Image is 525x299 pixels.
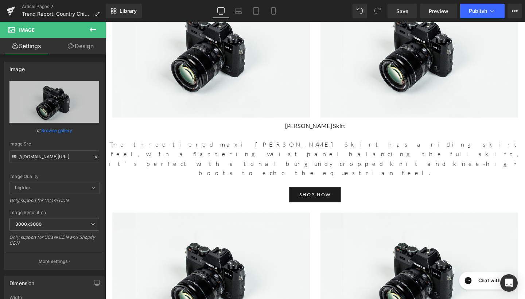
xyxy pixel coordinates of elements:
[22,4,106,9] a: Article Pages
[9,127,99,134] div: or
[368,260,434,284] iframe: Gorgias live chat messenger
[106,4,142,18] a: New Library
[193,174,248,190] a: shop now
[9,276,35,286] div: Dimension
[507,4,522,18] button: More
[247,4,265,18] a: Tablet
[39,258,68,265] p: More settings
[189,105,252,113] strong: [PERSON_NAME] Skirt
[19,27,35,33] span: Image
[204,178,237,186] span: shop now
[500,274,518,292] div: Open Intercom Messenger
[9,234,99,251] div: Only support for UCare CDN and Shopify CDN
[54,38,107,54] a: Design
[265,4,282,18] a: Mobile
[120,8,137,14] span: Library
[15,185,30,190] b: Lighter
[469,8,487,14] span: Publish
[22,11,92,17] span: Trend Report: Country Chic for AW25
[429,7,448,15] span: Preview
[4,253,104,270] button: More settings
[9,150,99,163] input: Link
[230,4,247,18] a: Laptop
[9,62,25,72] div: Image
[370,4,385,18] button: Redo
[353,4,367,18] button: Undo
[15,221,42,227] b: 3000x3000
[9,141,99,147] div: Image Src
[212,4,230,18] a: Desktop
[9,198,99,208] div: Only support for UCare CDN
[396,7,408,15] span: Save
[420,4,457,18] a: Preview
[460,4,505,18] button: Publish
[9,210,99,215] div: Image Resolution
[9,174,99,179] div: Image Quality
[41,124,72,137] a: Browse gallery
